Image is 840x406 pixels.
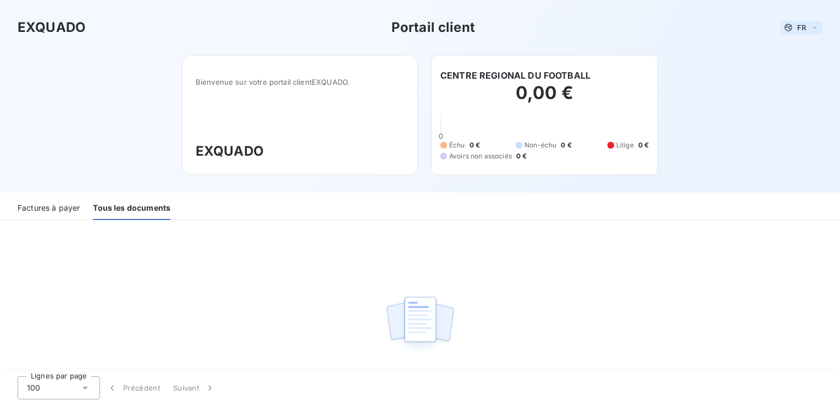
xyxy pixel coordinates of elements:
img: empty state [385,290,455,359]
span: Bienvenue sur votre portail client EXQUADO . [196,78,404,86]
span: 100 [27,382,40,393]
span: 0 € [561,140,571,150]
h2: 0,00 € [440,82,649,115]
span: Non-échu [524,140,556,150]
span: Échu [449,140,465,150]
h3: Portail client [391,18,475,37]
div: Factures à payer [18,197,80,220]
button: Précédent [100,376,167,399]
span: Litige [616,140,634,150]
h3: EXQUADO [196,141,404,161]
button: Suivant [167,376,222,399]
h6: CENTRE REGIONAL DU FOOTBALL [440,69,590,82]
span: 0 € [638,140,649,150]
div: Tous les documents [93,197,170,220]
span: Avoirs non associés [449,151,512,161]
span: 0 € [469,140,480,150]
h3: EXQUADO [18,18,86,37]
span: 0 [439,131,443,140]
span: FR [797,23,806,32]
span: 0 € [516,151,527,161]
